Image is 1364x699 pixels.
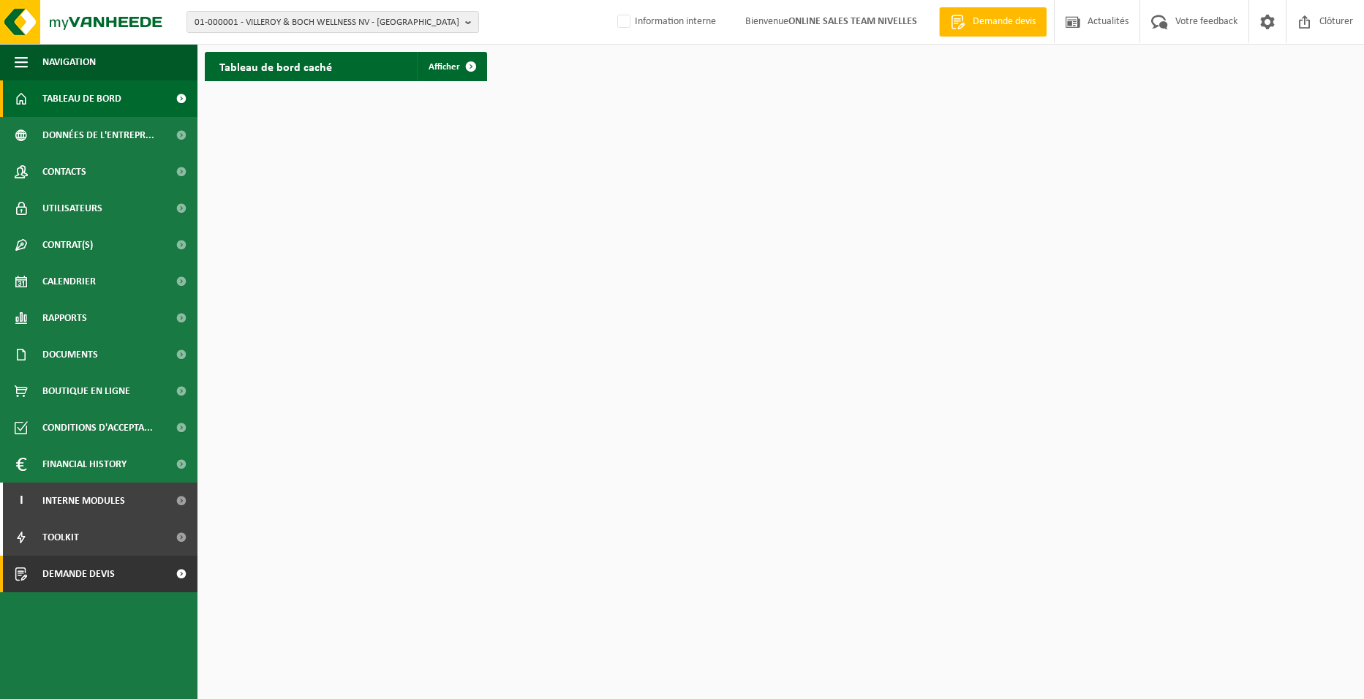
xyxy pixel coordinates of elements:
[42,409,153,446] span: Conditions d'accepta...
[42,373,130,409] span: Boutique en ligne
[417,52,486,81] a: Afficher
[969,15,1039,29] span: Demande devis
[42,80,121,117] span: Tableau de bord
[614,11,716,33] label: Information interne
[939,7,1047,37] a: Demande devis
[42,227,93,263] span: Contrat(s)
[429,62,460,72] span: Afficher
[42,154,86,190] span: Contacts
[42,446,127,483] span: Financial History
[42,190,102,227] span: Utilisateurs
[42,117,154,154] span: Données de l'entrepr...
[195,12,459,34] span: 01-000001 - VILLEROY & BOCH WELLNESS NV - [GEOGRAPHIC_DATA]
[42,483,125,519] span: Interne modules
[788,16,917,27] strong: ONLINE SALES TEAM NIVELLES
[42,44,96,80] span: Navigation
[42,336,98,373] span: Documents
[42,300,87,336] span: Rapports
[186,11,479,33] button: 01-000001 - VILLEROY & BOCH WELLNESS NV - [GEOGRAPHIC_DATA]
[42,556,115,592] span: Demande devis
[42,519,79,556] span: Toolkit
[205,52,347,80] h2: Tableau de bord caché
[15,483,28,519] span: I
[42,263,96,300] span: Calendrier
